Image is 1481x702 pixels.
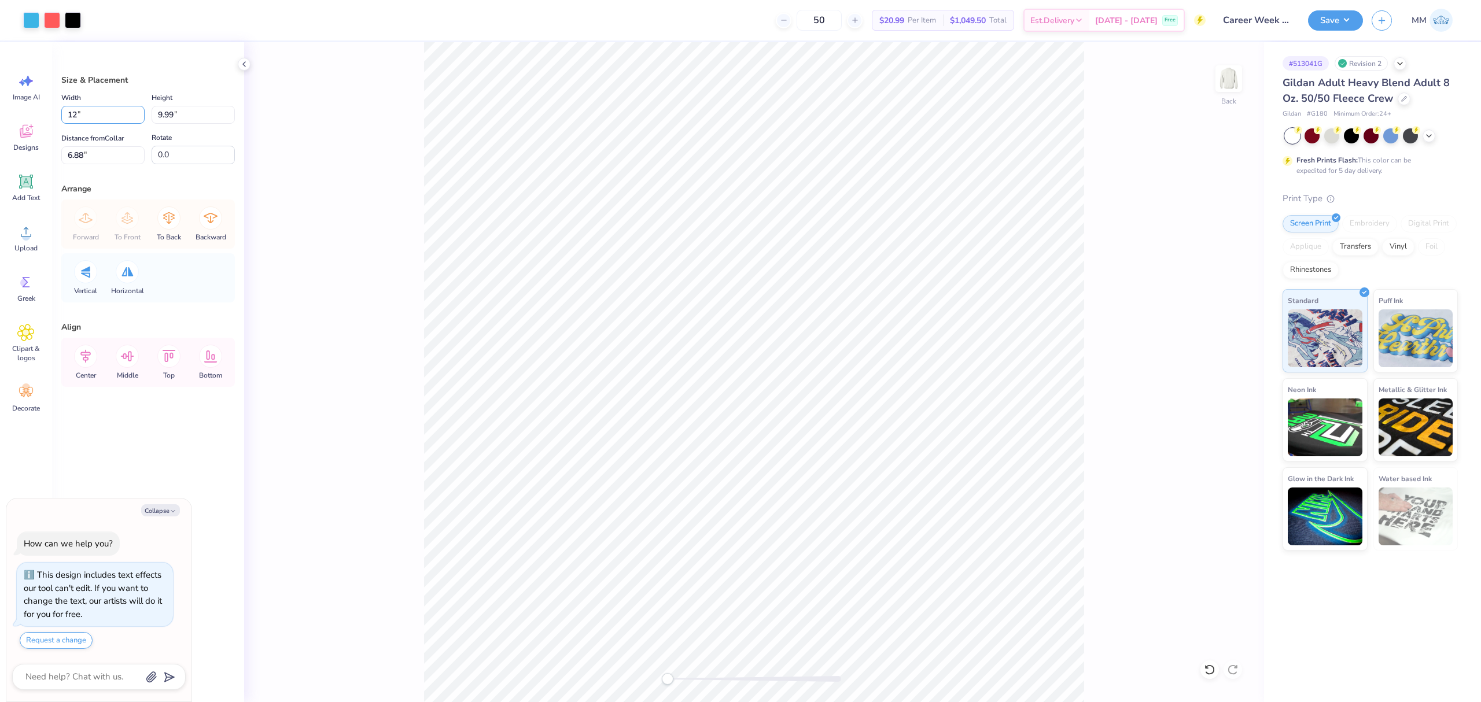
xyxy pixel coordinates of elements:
label: Width [61,91,81,105]
strong: Fresh Prints Flash: [1296,156,1358,165]
span: Bottom [199,371,222,380]
span: [DATE] - [DATE] [1095,14,1158,27]
span: $20.99 [879,14,904,27]
div: Transfers [1332,238,1379,256]
img: Back [1217,67,1240,90]
span: Free [1165,16,1176,24]
label: Height [152,91,172,105]
span: Water based Ink [1379,472,1432,485]
a: MM [1406,9,1458,32]
span: Add Text [12,193,40,202]
img: Standard [1288,309,1362,367]
span: Standard [1288,294,1318,306]
span: Minimum Order: 24 + [1333,109,1391,119]
span: Glow in the Dark Ink [1288,472,1354,485]
label: Rotate [152,131,172,145]
input: – – [797,10,842,31]
div: This color can be expedited for 5 day delivery. [1296,155,1439,176]
img: Neon Ink [1288,398,1362,456]
span: Metallic & Glitter Ink [1379,383,1447,396]
span: $1,049.50 [950,14,986,27]
div: This design includes text effects our tool can't edit. If you want to change the text, our artist... [24,569,162,620]
span: Gildan [1283,109,1301,119]
img: Puff Ink [1379,309,1453,367]
span: Clipart & logos [7,344,45,363]
div: Back [1221,96,1236,106]
span: Top [163,371,175,380]
div: Align [61,321,235,333]
span: Horizontal [111,286,144,295]
span: Backward [196,232,226,242]
img: Water based Ink [1379,487,1453,545]
div: Size & Placement [61,74,235,86]
span: Center [76,371,96,380]
span: Designs [13,143,39,152]
div: Arrange [61,183,235,195]
span: To Back [157,232,181,242]
span: # G180 [1307,109,1328,119]
div: How can we help you? [24,538,113,549]
div: Print Type [1283,192,1458,205]
label: Distance from Collar [61,131,124,145]
span: Neon Ink [1288,383,1316,396]
div: Applique [1283,238,1329,256]
span: Middle [117,371,138,380]
button: Request a change [20,632,93,649]
span: Greek [17,294,35,303]
span: Vertical [74,286,97,295]
span: Total [989,14,1007,27]
img: Mariah Myssa Salurio [1430,9,1453,32]
div: Accessibility label [662,673,673,685]
span: Puff Ink [1379,294,1403,306]
div: Digital Print [1401,215,1457,232]
span: Est. Delivery [1030,14,1074,27]
span: Image AI [13,93,40,102]
input: Untitled Design [1214,9,1299,32]
div: Foil [1418,238,1445,256]
span: Upload [14,243,38,253]
div: Screen Print [1283,215,1339,232]
div: Rhinestones [1283,261,1339,279]
span: Decorate [12,404,40,413]
span: Per Item [908,14,936,27]
div: Embroidery [1342,215,1397,232]
button: Collapse [141,504,180,516]
div: Vinyl [1382,238,1414,256]
img: Glow in the Dark Ink [1288,487,1362,545]
img: Metallic & Glitter Ink [1379,398,1453,456]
